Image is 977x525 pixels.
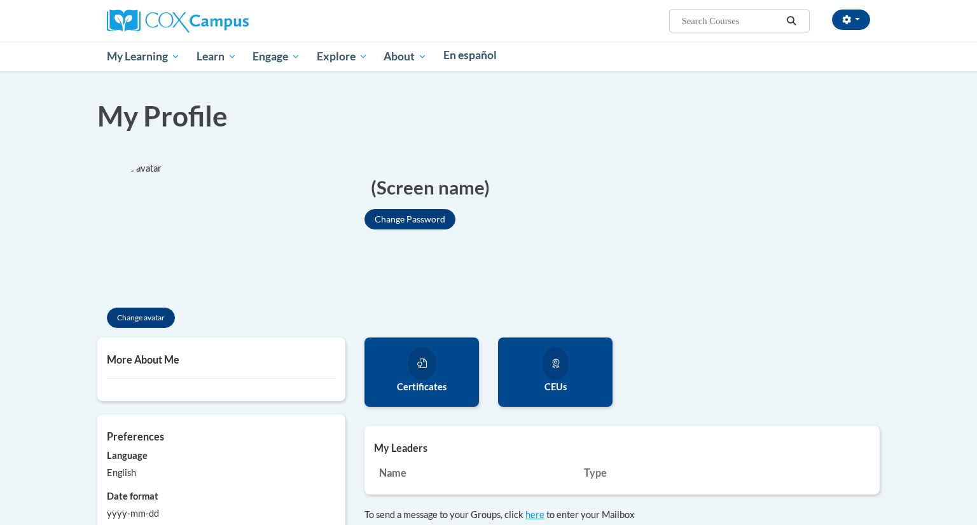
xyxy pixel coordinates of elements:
[97,161,237,301] img: profile avatar
[525,509,544,520] a: here
[107,507,336,521] div: yyyy-mm-dd
[371,174,490,200] span: (Screen name)
[107,10,249,32] img: Cox Campus
[364,209,455,229] button: Change Password
[197,49,237,64] span: Learn
[579,460,759,485] th: Type
[107,353,336,365] h5: More About Me
[107,449,336,463] label: Language
[782,13,801,29] button: Search
[374,380,469,394] label: Certificates
[253,49,300,64] span: Engage
[443,48,497,62] span: En español
[435,42,505,69] a: En español
[786,17,798,26] i: 
[97,161,237,301] div: Click to change the profile picture
[832,10,870,30] button: Account Settings
[88,42,889,71] div: Main menu
[317,49,368,64] span: Explore
[107,49,180,64] span: My Learning
[244,42,308,71] a: Engage
[374,460,579,485] th: Name
[107,430,336,442] h5: Preferences
[99,42,188,71] a: My Learning
[107,489,336,503] label: Date format
[188,42,245,71] a: Learn
[364,509,523,520] span: To send a message to your Groups, click
[384,49,427,64] span: About
[107,466,336,480] div: English
[508,380,603,394] label: CEUs
[681,13,782,29] input: Search Courses
[107,308,175,328] button: Change avatar
[374,442,870,454] h5: My Leaders
[97,99,228,132] span: My Profile
[376,42,436,71] a: About
[308,42,376,71] a: Explore
[546,509,634,520] span: to enter your Mailbox
[107,15,249,25] a: Cox Campus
